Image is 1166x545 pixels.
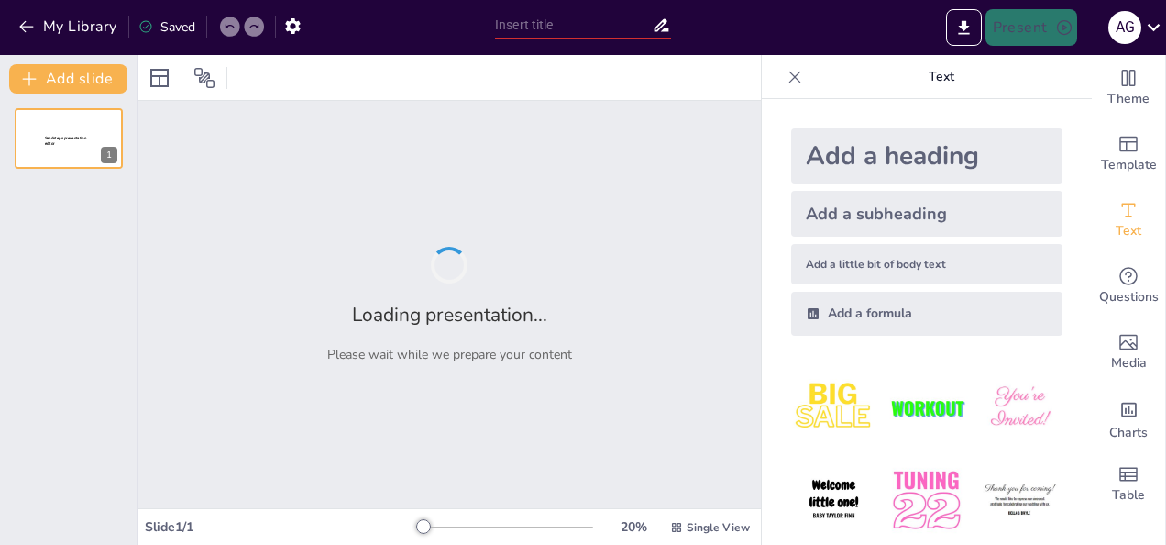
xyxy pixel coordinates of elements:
img: 6.jpeg [977,458,1062,543]
div: Add images, graphics, shapes or video [1092,319,1165,385]
span: Position [193,67,215,89]
button: Present [985,9,1077,46]
div: A G [1108,11,1141,44]
button: Export to PowerPoint [946,9,982,46]
div: Add text boxes [1092,187,1165,253]
img: 5.jpeg [884,458,969,543]
span: Questions [1099,287,1159,307]
div: Add ready made slides [1092,121,1165,187]
button: Add slide [9,64,127,94]
img: 4.jpeg [791,458,876,543]
div: Slide 1 / 1 [145,518,417,536]
button: My Library [14,12,125,41]
div: Get real-time input from your audience [1092,253,1165,319]
span: Table [1112,485,1145,506]
div: Change the overall theme [1092,55,1165,121]
div: Add a heading [791,128,1062,184]
input: Insert title [495,12,652,39]
div: Add a formula [791,292,1062,336]
p: Please wait while we prepare your content [327,346,572,363]
div: 20 % [611,518,655,536]
span: Sendsteps presentation editor [45,136,86,146]
img: 3.jpeg [977,365,1062,450]
div: Layout [145,63,174,93]
span: Template [1101,155,1157,175]
div: Add a subheading [791,191,1062,237]
span: Single View [687,520,750,535]
h2: Loading presentation... [352,302,547,328]
span: Media [1111,353,1147,373]
span: Charts [1109,423,1148,443]
div: Add a table [1092,451,1165,517]
div: 1 [101,147,117,163]
div: 1 [15,108,123,169]
p: Text [809,55,1073,99]
div: Add charts and graphs [1092,385,1165,451]
span: Theme [1107,89,1149,109]
img: 2.jpeg [884,365,969,450]
span: Text [1116,221,1141,241]
img: 1.jpeg [791,365,876,450]
button: A G [1108,9,1141,46]
div: Saved [138,18,195,36]
div: Add a little bit of body text [791,244,1062,284]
